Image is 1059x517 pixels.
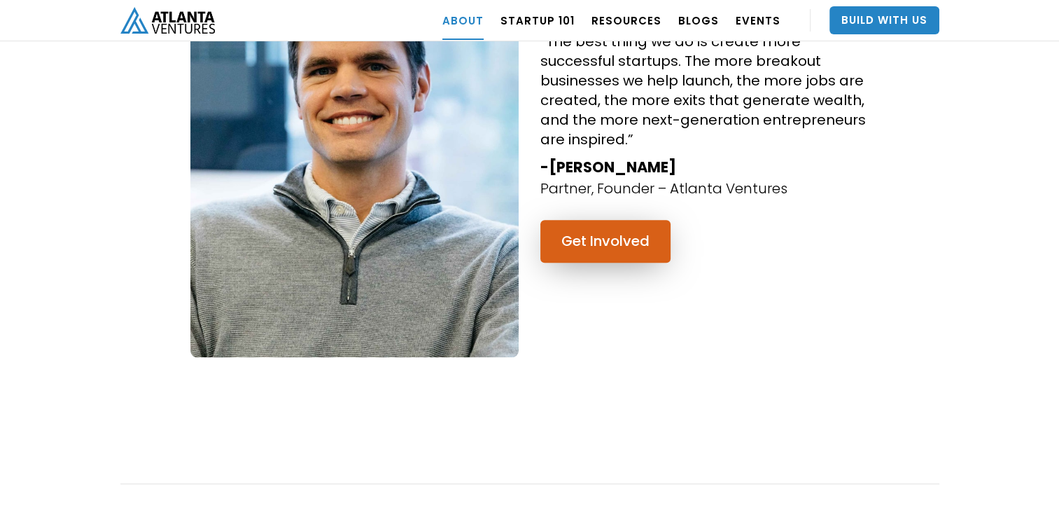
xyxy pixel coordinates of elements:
[829,6,939,34] a: Build With Us
[540,157,676,177] strong: -[PERSON_NAME]
[678,1,719,40] a: BLOGS
[736,1,780,40] a: EVENTS
[500,1,575,40] a: Startup 101
[442,1,484,40] a: ABOUT
[591,1,661,40] a: RESOURCES
[540,32,869,149] h4: “The best thing we do is create more successful startups. The more breakout businesses we help la...
[540,179,787,199] p: Partner, Founder – Atlanta Ventures
[540,220,671,263] a: Get Involved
